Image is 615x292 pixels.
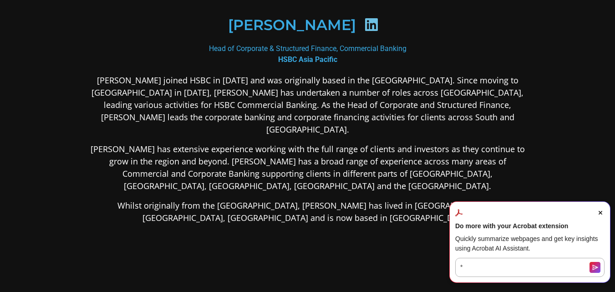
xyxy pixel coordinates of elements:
[86,43,529,65] div: Head of Corporate & Structured Finance, Commercial Banking
[278,55,337,64] b: HSBC Asia Pacific
[86,74,529,136] p: [PERSON_NAME] joined HSBC in [DATE] and was originally based in the [GEOGRAPHIC_DATA]. Since movi...
[86,200,529,224] p: Whilst originally from the [GEOGRAPHIC_DATA], [PERSON_NAME] has lived in [GEOGRAPHIC_DATA], [GEOG...
[228,18,356,32] h2: [PERSON_NAME]
[86,143,529,192] p: [PERSON_NAME] has extensive experience working with the full range of clients and investors as th...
